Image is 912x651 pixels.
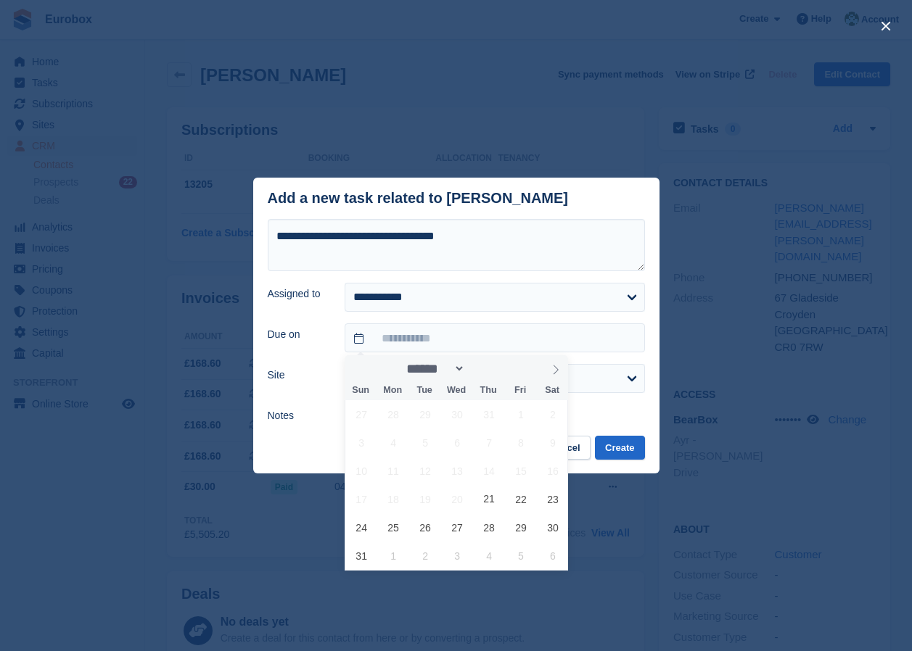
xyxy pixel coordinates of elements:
span: August 22, 2025 [507,485,535,513]
span: September 5, 2025 [507,542,535,570]
span: August 11, 2025 [379,457,408,485]
span: August 1, 2025 [507,400,535,428]
span: Fri [504,386,536,395]
span: August 26, 2025 [411,513,440,542]
span: September 4, 2025 [475,542,504,570]
span: August 14, 2025 [475,457,504,485]
span: August 31, 2025 [348,542,376,570]
span: Thu [472,386,504,395]
div: Add a new task related to [PERSON_NAME] [268,190,569,207]
span: August 29, 2025 [507,513,535,542]
button: Create [595,436,644,460]
input: Year [465,361,511,376]
select: Month [402,361,466,376]
span: September 2, 2025 [411,542,440,570]
span: July 30, 2025 [443,400,472,428]
span: August 2, 2025 [538,400,567,428]
span: August 10, 2025 [348,457,376,485]
span: August 27, 2025 [443,513,472,542]
span: Sat [536,386,568,395]
span: August 5, 2025 [411,428,440,457]
label: Site [268,368,328,383]
span: August 6, 2025 [443,428,472,457]
span: August 24, 2025 [348,513,376,542]
span: August 9, 2025 [538,428,567,457]
span: August 4, 2025 [379,428,408,457]
span: September 3, 2025 [443,542,472,570]
span: August 28, 2025 [475,513,504,542]
span: August 13, 2025 [443,457,472,485]
span: Mon [377,386,408,395]
label: Notes [268,408,328,423]
span: August 16, 2025 [538,457,567,485]
span: July 27, 2025 [348,400,376,428]
span: July 29, 2025 [411,400,440,428]
label: Assigned to [268,286,328,302]
span: Wed [440,386,472,395]
span: July 28, 2025 [379,400,408,428]
span: August 7, 2025 [475,428,504,457]
span: August 30, 2025 [538,513,567,542]
span: August 17, 2025 [348,485,376,513]
span: August 25, 2025 [379,513,408,542]
span: August 20, 2025 [443,485,472,513]
span: August 18, 2025 [379,485,408,513]
span: August 19, 2025 [411,485,440,513]
span: Sun [345,386,377,395]
span: Tue [408,386,440,395]
label: Due on [268,327,328,342]
span: September 6, 2025 [538,542,567,570]
span: July 31, 2025 [475,400,504,428]
span: August 21, 2025 [475,485,504,513]
button: close [874,14,897,38]
span: August 23, 2025 [538,485,567,513]
span: August 8, 2025 [507,428,535,457]
span: August 15, 2025 [507,457,535,485]
span: September 1, 2025 [379,542,408,570]
span: August 3, 2025 [348,428,376,457]
span: August 12, 2025 [411,457,440,485]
